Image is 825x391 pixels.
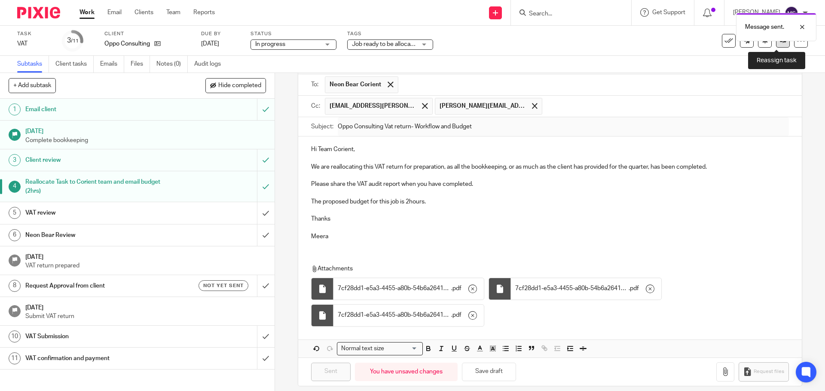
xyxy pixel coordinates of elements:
h1: VAT confirmation and payment [25,352,174,365]
p: Thanks [311,215,788,223]
input: Sent [311,363,351,381]
h1: [DATE] [25,301,266,312]
div: 8 [9,280,21,292]
h1: [DATE] [25,125,266,136]
a: Email [107,8,122,17]
h1: Reallocate Task to Corient team and email budget (2hrs) [25,176,174,197]
div: . [333,305,484,326]
span: 7cf28dd1-e5a3-4455-a80b-54b6a2641105__2025-09_1 [338,284,451,293]
a: Reports [193,8,215,17]
span: Neon Bear Corient [330,80,381,89]
div: . [511,278,661,300]
span: [PERSON_NAME][EMAIL_ADDRESS][DOMAIN_NAME] [440,102,526,110]
h1: Neon Bear Review [25,229,174,242]
label: To: [311,80,321,89]
a: Team [166,8,180,17]
img: Pixie [17,7,60,18]
p: Complete bookkeeping [25,136,266,145]
div: Search for option [337,342,423,355]
p: Submit VAT return [25,312,266,321]
div: 3 [67,36,79,45]
label: Cc: [311,102,321,110]
h1: VAT Submission [25,330,174,343]
p: Hi Team Corient, [311,145,788,154]
h1: [DATE] [25,251,266,261]
button: + Add subtask [9,78,56,93]
p: Attachments [311,264,773,273]
div: 5 [9,207,21,219]
span: pdf [452,311,461,319]
button: Hide completed [205,78,266,93]
label: Task [17,30,52,37]
div: . [333,278,484,300]
a: Work [79,8,95,17]
p: VAT return prepared [25,261,266,270]
div: 1 [9,103,21,115]
label: Status [251,30,336,37]
a: Audit logs [194,56,227,73]
label: Subject: [311,122,333,131]
a: Files [131,56,150,73]
span: Not yet sent [203,282,244,289]
input: Search for option [387,344,418,353]
span: In progress [255,41,285,47]
span: pdf [452,284,461,293]
button: Save draft [462,363,516,381]
span: Job ready to be allocated [352,41,419,47]
a: Notes (0) [156,56,188,73]
p: Message sent. [745,23,784,31]
a: Clients [134,8,153,17]
div: 11 [9,352,21,364]
h1: Client review [25,154,174,167]
a: Client tasks [55,56,94,73]
p: We are reallocating this VAT return for preparation, as all the bookkeeping, or as much as the cl... [311,163,788,206]
div: 10 [9,330,21,343]
span: Normal text size [339,344,386,353]
small: /11 [71,39,79,43]
span: Request files [754,368,784,375]
p: Oppo Consulting [104,39,150,48]
span: 7cf28dd1-e5a3-4455-a80b-54b6a2641105__2025-07_1 [515,284,629,293]
label: Client [104,30,190,37]
a: Subtasks [17,56,49,73]
div: 4 [9,181,21,193]
div: VAT [17,39,52,48]
div: 6 [9,229,21,241]
a: Emails [100,56,124,73]
span: pdf [630,284,639,293]
h1: Request Approval from client [25,279,174,292]
p: Meera [311,232,788,241]
span: [EMAIL_ADDRESS][PERSON_NAME][DOMAIN_NAME] [330,102,416,110]
h1: Email client [25,103,174,116]
span: Hide completed [218,82,261,89]
button: Request files [739,362,788,382]
img: svg%3E [785,6,798,20]
div: You have unsaved changes [355,363,458,381]
h1: VAT review [25,206,174,219]
span: 7cf28dd1-e5a3-4455-a80b-54b6a2641105__2025-08_1 [338,311,451,319]
span: [DATE] [201,41,219,47]
label: Due by [201,30,240,37]
div: 3 [9,154,21,166]
label: Tags [347,30,433,37]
